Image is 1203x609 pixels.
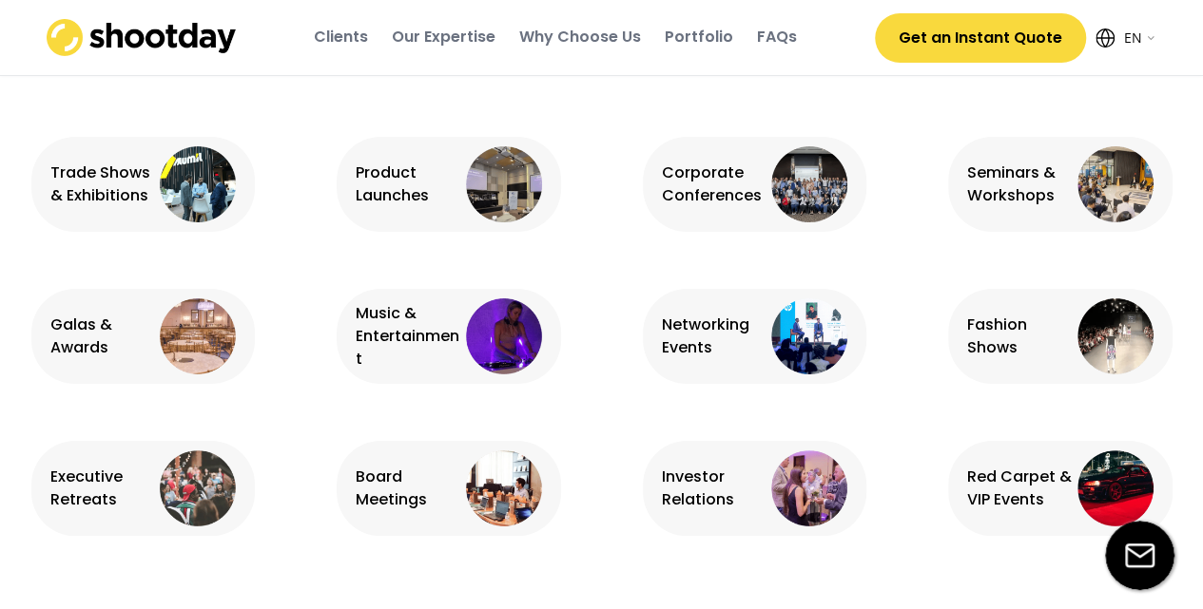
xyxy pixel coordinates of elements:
[662,314,767,359] div: Networking Events
[662,466,767,511] div: Investor Relations
[356,162,461,207] div: Product Launches
[967,314,1073,359] div: Fashion Shows
[466,298,542,374] img: entertainment%403x.webp
[47,19,237,56] img: shootday_logo.png
[50,314,156,359] div: Galas & Awards
[1077,146,1154,222] img: seminars%403x.webp
[1096,29,1115,48] img: Icon%20feather-globe%20%281%29.svg
[662,162,767,207] div: Corporate Conferences
[356,302,461,371] div: Music & Entertainment
[665,27,733,48] div: Portfolio
[1077,298,1154,374] img: fashion%20event%403x.webp
[771,298,847,374] img: networking%20event%402x.png
[160,146,236,222] img: exhibition%402x.png
[392,27,495,48] div: Our Expertise
[875,13,1086,63] button: Get an Instant Quote
[967,466,1073,511] div: Red Carpet & VIP Events
[466,450,542,526] img: board%20meeting%403x.webp
[519,27,641,48] div: Why Choose Us
[50,162,156,207] div: Trade Shows & Exhibitions
[356,466,461,511] div: Board Meetings
[771,450,847,526] img: investor%20relations%403x.webp
[314,27,368,48] div: Clients
[757,27,797,48] div: FAQs
[967,162,1073,207] div: Seminars & Workshops
[160,298,236,374] img: gala%20event%403x.webp
[1077,450,1154,526] img: VIP%20event%403x.webp
[771,146,847,222] img: corporate%20conference%403x.webp
[50,466,156,511] div: Executive Retreats
[160,450,236,526] img: prewedding-circle%403x.webp
[1105,521,1174,590] img: email-icon%20%281%29.svg
[466,146,542,222] img: product%20launches%403x.webp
